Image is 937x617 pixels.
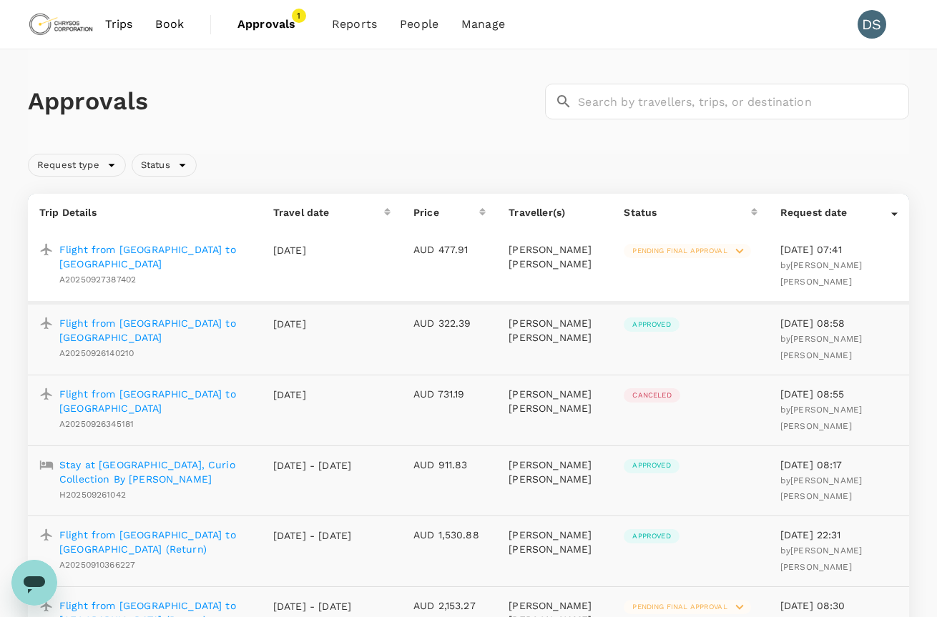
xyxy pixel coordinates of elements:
p: AUD 322.39 [413,316,486,330]
span: A20250926140210 [59,348,134,358]
p: [DATE] 08:17 [780,458,898,472]
span: by [780,260,862,287]
a: Stay at [GEOGRAPHIC_DATA], Curio Collection By [PERSON_NAME] [59,458,250,486]
p: [PERSON_NAME] [PERSON_NAME] [509,242,601,271]
span: Book [155,16,184,33]
span: [PERSON_NAME] [PERSON_NAME] [780,405,862,431]
p: [DATE] 07:41 [780,242,898,257]
p: [PERSON_NAME] [PERSON_NAME] [509,316,601,345]
p: [DATE] 08:30 [780,598,898,613]
p: [DATE] 22:31 [780,528,898,542]
p: Traveller(s) [509,205,601,219]
div: DS [858,10,886,39]
p: [PERSON_NAME] [PERSON_NAME] [509,458,601,486]
p: [PERSON_NAME] [PERSON_NAME] [509,387,601,415]
span: People [400,16,438,33]
p: [DATE] [273,317,352,331]
p: [DATE] [273,243,352,257]
a: Flight from [GEOGRAPHIC_DATA] to [GEOGRAPHIC_DATA] [59,387,250,415]
span: Pending final approval [624,246,735,256]
span: Request type [29,159,108,172]
span: Manage [461,16,505,33]
span: by [780,334,862,360]
p: [DATE] [273,388,352,402]
span: Approved [624,531,679,541]
div: Request type [28,154,126,177]
span: [PERSON_NAME] [PERSON_NAME] [780,334,862,360]
p: AUD 731.19 [413,387,486,401]
a: Flight from [GEOGRAPHIC_DATA] to [GEOGRAPHIC_DATA] [59,242,250,271]
span: [PERSON_NAME] [PERSON_NAME] [780,546,862,572]
p: [DATE] 08:58 [780,316,898,330]
p: AUD 2,153.27 [413,598,486,613]
span: A20250927387402 [59,275,136,285]
p: AUD 1,530.88 [413,528,486,542]
span: Approved [624,460,679,470]
p: [DATE] - [DATE] [273,599,352,613]
input: Search by travellers, trips, or destination [578,84,909,119]
span: Approved [624,320,679,330]
p: [PERSON_NAME] [PERSON_NAME] [509,528,601,556]
p: [DATE] 08:55 [780,387,898,401]
span: H202509261042 [59,490,126,500]
div: Request date [780,205,891,219]
span: Status [132,159,179,172]
span: A20250910366227 [59,560,135,570]
span: Pending final approval [624,602,735,612]
a: Flight from [GEOGRAPHIC_DATA] to [GEOGRAPHIC_DATA] [59,316,250,345]
div: Pending final approval [624,244,750,258]
p: Trip Details [39,205,250,219]
span: Approvals [237,16,309,33]
h1: Approvals [28,87,539,117]
span: 1 [292,9,306,23]
div: Pending final approval [624,600,750,614]
a: Flight from [GEOGRAPHIC_DATA] to [GEOGRAPHIC_DATA] (Return) [59,528,250,556]
span: Canceled [624,390,680,400]
iframe: Button to launch messaging window [11,560,57,606]
span: [PERSON_NAME] [PERSON_NAME] [780,475,862,502]
div: Travel date [273,205,384,219]
span: Reports [332,16,377,33]
p: AUD 477.91 [413,242,486,257]
span: [PERSON_NAME] [PERSON_NAME] [780,260,862,287]
span: by [780,546,862,572]
p: [DATE] - [DATE] [273,458,352,473]
div: Status [132,154,197,177]
span: by [780,405,862,431]
div: Status [624,205,750,219]
div: Price [413,205,479,219]
span: A20250926345181 [59,419,134,429]
img: Chrysos Corporation [28,9,94,40]
span: by [780,475,862,502]
span: Trips [105,16,133,33]
p: [DATE] - [DATE] [273,528,352,543]
p: AUD 911.83 [413,458,486,472]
